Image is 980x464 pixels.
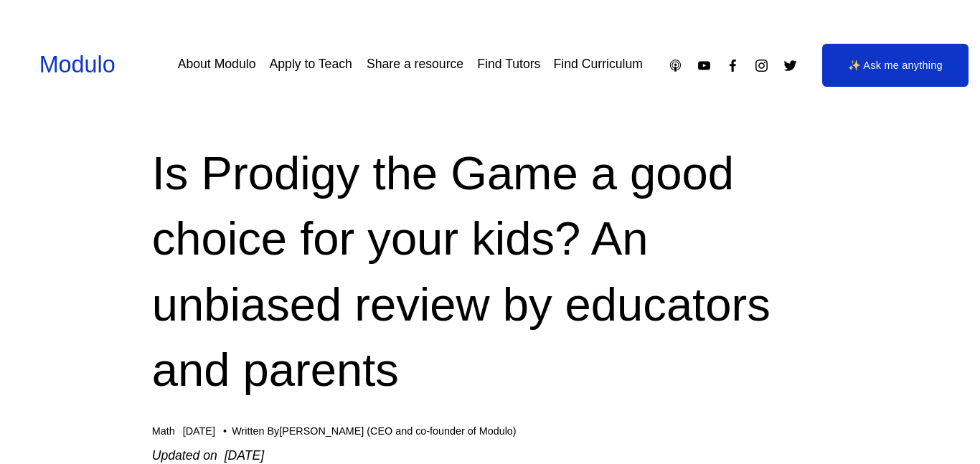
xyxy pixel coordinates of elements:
a: About Modulo [178,52,256,77]
a: Math [152,425,175,437]
a: Apple Podcasts [668,58,683,73]
h1: Is Prodigy the Game a good choice for your kids? An unbiased review by educators and parents [152,141,829,402]
em: Updated on [DATE] [152,448,264,463]
a: YouTube [697,58,712,73]
span: [DATE] [183,425,215,437]
a: Apply to Teach [270,52,352,77]
a: ✨ Ask me anything [822,44,969,87]
a: [PERSON_NAME] (CEO and co-founder of Modulo) [279,425,516,437]
div: Written By [232,425,516,437]
a: Facebook [725,58,740,73]
a: Instagram [754,58,769,73]
a: Find Tutors [477,52,540,77]
a: Twitter [783,58,798,73]
a: Find Curriculum [554,52,643,77]
a: Modulo [39,52,116,77]
a: Share a resource [367,52,463,77]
